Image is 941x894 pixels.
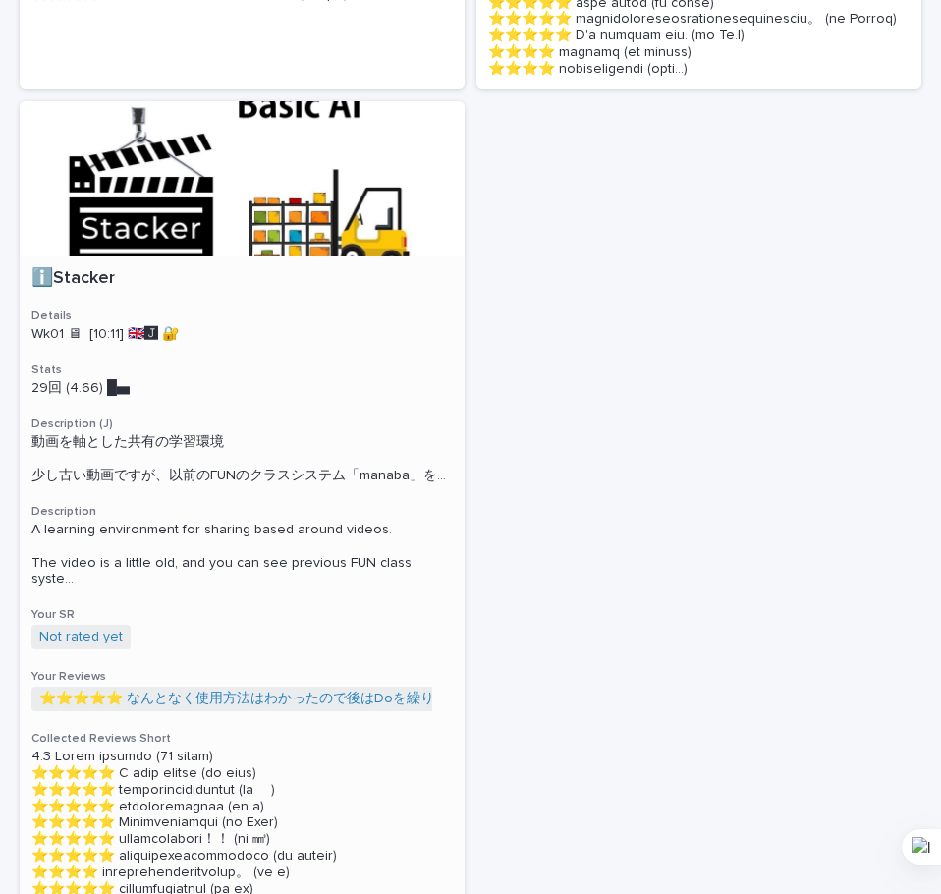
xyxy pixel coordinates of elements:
h3: Stats [31,363,453,378]
h3: Your Reviews [31,669,453,685]
p: ℹ️Stacker [31,268,453,290]
h3: Details [31,308,453,324]
h3: Your SR [31,607,453,623]
div: 動画を軸とした共有の学習環境 少し古い動画ですが、以前のFUNのクラスシステム「manaba」をご覧いただけます。 0:00 Stackerを用いる理由 0:52 講義の検索方法 1:09 学習... [31,434,453,483]
h3: Description [31,504,453,520]
a: ⭐️⭐️⭐️⭐️⭐️ なんとなく使用方法はわかったので後はDoを繰り返すだけです！ (by [PERSON_NAME]) [39,691,668,707]
a: Not rated yet [39,629,123,645]
p: 29回 (4.66) █▅ [31,380,453,397]
span: 動画を軸とした共有の学習環境 少し古い動画ですが、以前のFUNのクラスシステム「manaba」を ... [31,434,453,483]
p: Wk01 🖥 [10:11] 🇬🇧🅹️ 🔐 [31,326,453,343]
h3: Collected Reviews Short [31,731,453,747]
span: A learning environment for sharing based around videos. The video is a little old, and you can se... [31,522,453,587]
h3: Description (J) [31,417,453,432]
